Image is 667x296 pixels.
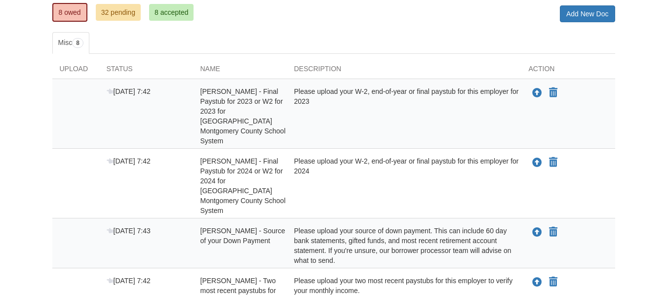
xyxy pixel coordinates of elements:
button: Upload Ashley Dominy - Two most recent paystubs for Robertson County Schools [531,276,543,289]
button: Declare Ashley Dominy - Final Paystub for 2024 or W2 for 2024 for Clarksville Montgomery County S... [548,157,558,169]
div: Upload [52,64,99,79]
span: [PERSON_NAME] - Source of your Down Payment [200,227,285,245]
div: Description [287,64,521,79]
div: Please upload your W-2, end-of-year or final paystub for this employer for 2024 [287,156,521,215]
span: [DATE] 7:43 [107,227,151,235]
span: [PERSON_NAME] - Final Paystub for 2024 or W2 for 2024 for [GEOGRAPHIC_DATA] Montgomery County Sch... [200,157,286,214]
span: [PERSON_NAME] - Final Paystub for 2023 or W2 for 2023 for [GEOGRAPHIC_DATA] Montgomery County Sch... [200,87,286,145]
button: Upload Ashley Dominy - Final Paystub for 2023 or W2 for 2023 for Clarksville Montgomery County Sc... [531,86,543,99]
button: Declare Ashley Dominy - Final Paystub for 2023 or W2 for 2023 for Clarksville Montgomery County S... [548,87,558,99]
a: Misc [52,32,89,54]
div: Name [193,64,287,79]
a: 8 accepted [149,4,194,21]
div: Please upload your source of down payment. This can include 60 day bank statements, gifted funds,... [287,226,521,265]
a: 8 owed [52,3,87,22]
div: Please upload your W-2, end-of-year or final paystub for this employer for 2023 [287,86,521,146]
button: Declare Ashley Dominy - Source of your Down Payment not applicable [548,226,558,238]
a: Add New Doc [560,5,615,22]
div: Action [521,64,615,79]
span: [DATE] 7:42 [107,87,151,95]
span: [DATE] 7:42 [107,277,151,285]
span: [DATE] 7:42 [107,157,151,165]
button: Upload Ashley Dominy - Source of your Down Payment [531,226,543,239]
a: 32 pending [96,4,141,21]
button: Upload Ashley Dominy - Final Paystub for 2024 or W2 for 2024 for Clarksville Montgomery County Sc... [531,156,543,169]
button: Declare Ashley Dominy - Two most recent paystubs for Robertson County Schools not applicable [548,276,558,288]
span: 8 [72,38,83,48]
div: Status [99,64,193,79]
